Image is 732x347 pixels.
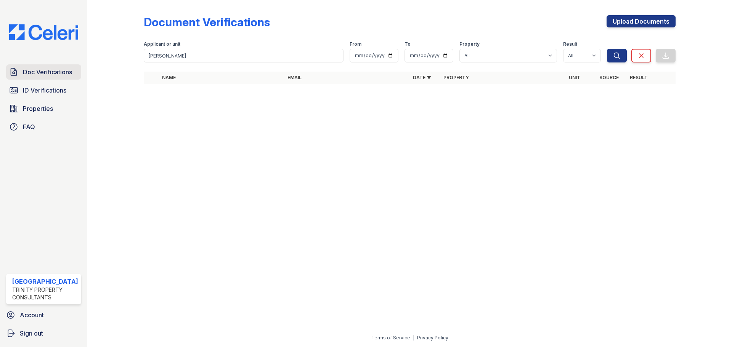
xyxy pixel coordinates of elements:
span: ID Verifications [23,86,66,95]
span: FAQ [23,122,35,131]
div: [GEOGRAPHIC_DATA] [12,277,78,286]
a: ID Verifications [6,83,81,98]
label: Result [563,41,577,47]
div: Document Verifications [144,15,270,29]
a: FAQ [6,119,81,134]
a: Name [162,75,176,80]
a: Source [599,75,619,80]
a: Sign out [3,326,84,341]
label: Applicant or unit [144,41,180,47]
a: Properties [6,101,81,116]
a: Upload Documents [607,15,676,27]
div: | [413,335,414,341]
label: Property [459,41,480,47]
a: Terms of Service [371,335,410,341]
label: To [405,41,411,47]
span: Sign out [20,329,43,338]
a: Account [3,307,84,323]
a: Unit [569,75,580,80]
div: Trinity Property Consultants [12,286,78,301]
a: Date ▼ [413,75,431,80]
label: From [350,41,361,47]
span: Account [20,310,44,320]
a: Property [443,75,469,80]
a: Result [630,75,648,80]
span: Doc Verifications [23,67,72,77]
a: Email [287,75,302,80]
span: Properties [23,104,53,113]
input: Search by name, email, or unit number [144,49,344,62]
img: CE_Logo_Blue-a8612792a0a2168367f1c8372b55b34899dd931a85d93a1a3d3e32e68fde9ad4.png [3,24,84,40]
a: Privacy Policy [417,335,448,341]
a: Doc Verifications [6,64,81,80]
